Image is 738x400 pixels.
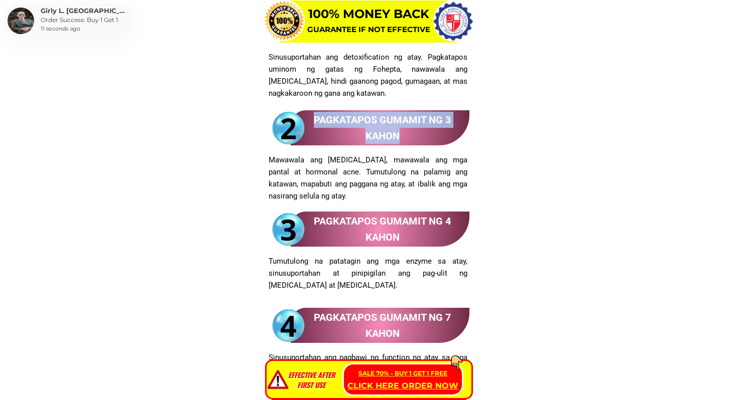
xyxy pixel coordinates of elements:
[304,24,433,36] h3: GUARANTEE IF NOT EFFECTIVE
[269,255,467,291] h3: Tumutulong na patatagin ang mga enzyme sa atay, sinusuportahan at pinipigilan ang pag-ulit ng [ME...
[358,369,447,377] span: SALE 70% - BUY 1 GET 1 FREE
[344,364,462,394] p: CLICK HERE ORDER NOW
[284,370,338,389] div: EFFECTIVE AFTER FIRST USE
[269,351,467,399] h3: Sinusuportahan ang pagbawi ng function ng atay sa mga pasyenteng may matinding [MEDICAL_DATA], pi...
[309,213,456,261] h3: Pagkatapos gumamit ng 4 kahon
[309,112,456,160] h3: Pagkatapos gumamit ng 3 kahon
[304,5,433,24] h3: 100% MONEY BACK
[309,309,456,341] h3: Pagkatapos gumamit ng 7 kahon
[269,51,467,99] h3: Sinusuportahan ang detoxification ng atay. Pagkatapos uminom ng gatas ng Fohepta, nawawala ang [M...
[269,154,467,202] h3: Mawawala ang [MEDICAL_DATA], mawawala ang mga pantal at hormonal acne. Tumutulong na palamig ang ...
